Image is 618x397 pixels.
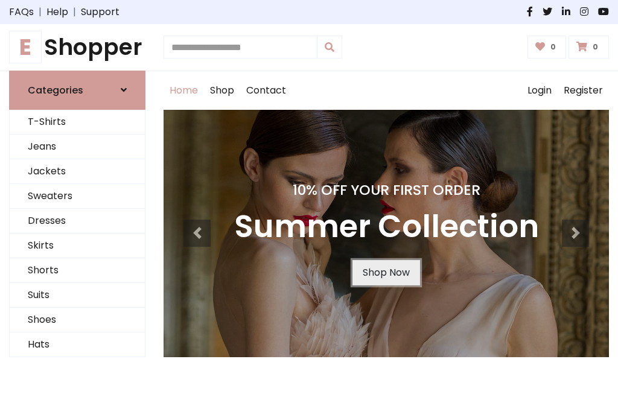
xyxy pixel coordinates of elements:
a: Sweaters [10,184,145,209]
a: Help [46,5,68,19]
a: Jackets [10,159,145,184]
a: Categories [9,71,145,110]
h4: 10% Off Your First Order [234,182,539,198]
a: Home [164,71,204,110]
span: | [34,5,46,19]
a: FAQs [9,5,34,19]
a: 0 [569,36,609,59]
span: 0 [547,42,559,52]
h3: Summer Collection [234,208,539,246]
span: | [68,5,81,19]
h1: Shopper [9,34,145,61]
a: T-Shirts [10,110,145,135]
a: Contact [240,71,292,110]
a: Hats [10,332,145,357]
a: Shop [204,71,240,110]
span: 0 [590,42,601,52]
a: Dresses [10,209,145,233]
span: E [9,31,42,63]
a: Login [521,71,558,110]
a: Shoes [10,308,145,332]
a: Support [81,5,119,19]
a: Jeans [10,135,145,159]
a: EShopper [9,34,145,61]
a: Shorts [10,258,145,283]
a: Shop Now [352,260,420,285]
a: Register [558,71,609,110]
a: 0 [527,36,567,59]
a: Skirts [10,233,145,258]
a: Suits [10,283,145,308]
h6: Categories [28,84,83,96]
